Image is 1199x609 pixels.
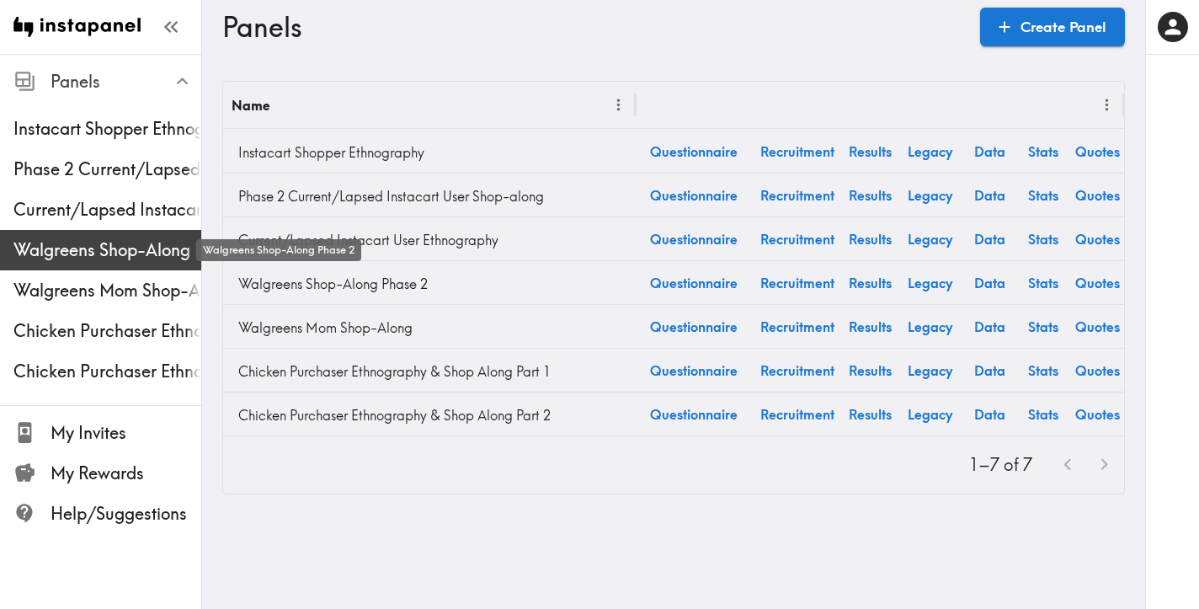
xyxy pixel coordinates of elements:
a: Legacy [897,217,962,260]
a: Recruitment [752,349,843,392]
a: Recruitment [752,393,843,435]
a: Chicken Purchaser Ethnography & Shop Along Part 1 [232,355,627,388]
a: Results [843,305,897,348]
a: Legacy [897,349,962,392]
span: Panels [51,70,201,93]
span: My Invites [51,421,201,445]
a: Quotes [1070,130,1124,173]
a: Create Panel [980,8,1125,46]
div: Name [232,97,269,114]
a: Recruitment [752,174,843,216]
a: Recruitment [752,261,843,304]
a: Walgreens Mom Shop-Along [232,311,627,345]
a: Questionnaire [636,305,752,348]
p: 1–7 of 7 [969,453,1032,477]
a: Instacart Shopper Ethnography [232,136,627,169]
a: Results [843,217,897,260]
a: Questionnaire [636,261,752,304]
a: Legacy [897,130,962,173]
button: Menu [605,92,631,118]
a: Stats [1016,174,1070,216]
a: Results [843,261,897,304]
a: Data [962,349,1016,392]
span: Walgreens Shop-Along Phase 2 [13,238,201,262]
a: Quotes [1070,261,1124,304]
a: Quotes [1070,305,1124,348]
span: My Rewards [51,462,201,485]
span: Current/Lapsed Instacart User Ethnography [13,198,201,222]
a: Walgreens Shop-Along Phase 2 [232,267,627,301]
a: Legacy [897,393,962,435]
span: Chicken Purchaser Ethnography & Shop Along Part 1 [13,319,201,343]
a: Recruitment [752,130,843,173]
a: Data [962,305,1016,348]
a: Data [962,174,1016,216]
a: Results [843,393,897,435]
button: Menu [1094,92,1120,118]
a: Questionnaire [636,130,752,173]
a: Stats [1016,130,1070,173]
a: Results [843,130,897,173]
a: Data [962,217,1016,260]
a: Chicken Purchaser Ethnography & Shop Along Part 2 [232,398,627,432]
a: Results [843,349,897,392]
button: Sort [646,92,672,118]
span: Chicken Purchaser Ethnography & Shop Along Part 2 [13,360,201,383]
a: Quotes [1070,217,1124,260]
div: Walgreens Shop-Along Phase 2 [196,239,361,261]
a: Quotes [1070,393,1124,435]
a: Data [962,393,1016,435]
a: Legacy [897,174,962,216]
a: Current/Lapsed Instacart User Ethnography [232,223,627,257]
a: Stats [1016,217,1070,260]
a: Questionnaire [636,393,752,435]
a: Recruitment [752,217,843,260]
button: Sort [271,92,297,118]
a: Results [843,174,897,216]
span: Phase 2 Current/Lapsed Instacart User Shop-along [13,158,201,181]
a: Recruitment [752,305,843,348]
a: Data [962,130,1016,173]
a: Quotes [1070,349,1124,392]
a: Questionnaire [636,349,752,392]
a: Stats [1016,393,1070,435]
a: Questionnaire [636,174,752,216]
a: Phase 2 Current/Lapsed Instacart User Shop-along [232,179,627,213]
a: Quotes [1070,174,1124,216]
a: Stats [1016,349,1070,392]
a: Stats [1016,261,1070,304]
a: Legacy [897,305,962,348]
a: Questionnaire [636,217,752,260]
a: Stats [1016,305,1070,348]
a: Data [962,261,1016,304]
span: Help/Suggestions [51,502,201,526]
a: Legacy [897,261,962,304]
h3: Panels [222,11,967,43]
span: Walgreens Mom Shop-Along [13,279,201,302]
span: Instacart Shopper Ethnography [13,117,201,141]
